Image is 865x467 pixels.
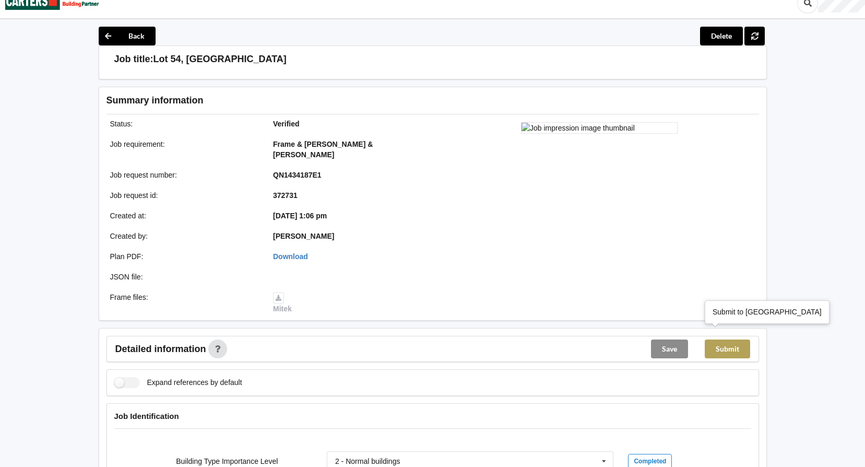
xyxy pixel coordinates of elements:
[103,139,266,160] div: Job requirement :
[273,171,322,179] b: QN1434187E1
[103,231,266,241] div: Created by :
[103,251,266,262] div: Plan PDF :
[273,252,308,261] a: Download
[713,307,822,317] div: Submit to [GEOGRAPHIC_DATA]
[705,340,750,358] button: Submit
[115,344,206,354] span: Detailed information
[103,272,266,282] div: JSON file :
[103,190,266,201] div: Job request id :
[99,27,156,45] button: Back
[153,53,287,65] h3: Lot 54, [GEOGRAPHIC_DATA]
[521,122,678,134] img: Job impression image thumbnail
[103,211,266,221] div: Created at :
[700,27,743,45] button: Delete
[114,411,751,421] h4: Job Identification
[273,212,327,220] b: [DATE] 1:06 pm
[114,53,153,65] h3: Job title:
[103,119,266,129] div: Status :
[273,232,334,240] b: [PERSON_NAME]
[114,377,242,388] label: Expand references by default
[273,120,300,128] b: Verified
[106,95,593,107] h3: Summary information
[103,170,266,180] div: Job request number :
[103,292,266,314] div: Frame files :
[273,293,292,313] a: Mitek
[273,140,373,159] b: Frame & [PERSON_NAME] & [PERSON_NAME]
[273,191,298,200] b: 372731
[335,458,400,465] div: 2 - Normal buildings
[176,457,278,465] label: Building Type Importance Level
